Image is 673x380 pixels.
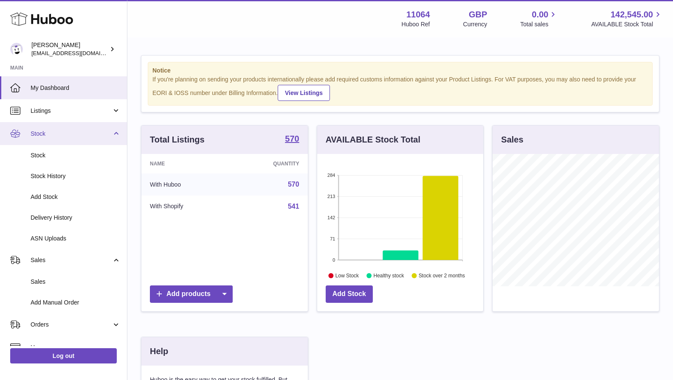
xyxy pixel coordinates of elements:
span: Stock History [31,172,121,180]
a: 0.00 Total sales [520,9,558,28]
span: Add Stock [31,193,121,201]
span: Orders [31,321,112,329]
span: Add Manual Order [31,299,121,307]
a: Add Stock [326,285,373,303]
h3: Total Listings [150,134,205,145]
span: Sales [31,278,121,286]
span: 142,545.00 [611,9,653,20]
span: Stock [31,151,121,159]
text: 142 [327,215,335,220]
h3: AVAILABLE Stock Total [326,134,420,145]
span: My Dashboard [31,84,121,92]
td: With Huboo [141,173,231,196]
text: 213 [327,194,335,199]
a: 541 [288,203,299,210]
a: Log out [10,348,117,363]
strong: Notice [152,67,648,75]
div: [PERSON_NAME] [31,41,108,57]
span: AVAILABLE Stock Total [591,20,663,28]
text: 0 [332,257,335,263]
text: Stock over 2 months [419,273,465,279]
span: Listings [31,107,112,115]
text: Healthy stock [373,273,404,279]
span: Stock [31,130,112,138]
td: With Shopify [141,196,231,218]
div: Huboo Ref [402,20,430,28]
strong: 570 [285,134,299,143]
strong: 11064 [406,9,430,20]
a: 142,545.00 AVAILABLE Stock Total [591,9,663,28]
th: Name [141,154,231,173]
a: Add products [150,285,233,303]
span: [EMAIL_ADDRESS][DOMAIN_NAME] [31,50,125,56]
text: 284 [327,173,335,178]
span: ASN Uploads [31,235,121,243]
a: 570 [288,181,299,188]
h3: Help [150,346,168,357]
div: If you're planning on sending your products internationally please add required customs informati... [152,75,648,101]
strong: GBP [469,9,487,20]
span: Usage [31,344,121,352]
span: Sales [31,256,112,264]
img: imichellrs@gmail.com [10,43,23,56]
span: 0.00 [532,9,549,20]
div: Currency [463,20,487,28]
h3: Sales [501,134,523,145]
span: Delivery History [31,214,121,222]
text: 71 [330,236,335,241]
span: Total sales [520,20,558,28]
text: Low Stock [335,273,359,279]
a: 570 [285,134,299,145]
th: Quantity [231,154,307,173]
a: View Listings [278,85,330,101]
